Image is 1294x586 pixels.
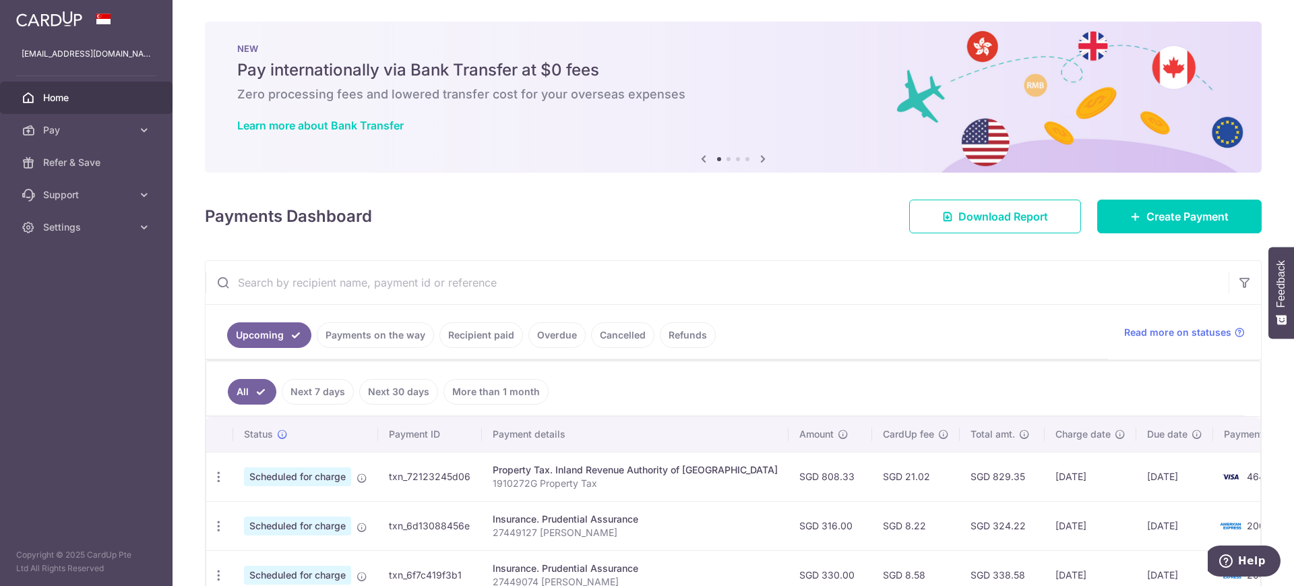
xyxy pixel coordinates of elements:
td: SGD 8.22 [872,501,960,550]
h4: Payments Dashboard [205,204,372,229]
td: [DATE] [1045,501,1136,550]
span: Scheduled for charge [244,566,351,585]
th: Payment ID [378,417,482,452]
span: Status [244,428,273,441]
div: Insurance. Prudential Assurance [493,512,778,526]
span: Download Report [958,208,1048,225]
td: SGD 324.22 [960,501,1045,550]
a: Download Report [909,200,1081,233]
span: Total amt. [970,428,1015,441]
a: Recipient paid [439,322,523,348]
span: Pay [43,123,132,137]
p: 27449127 [PERSON_NAME] [493,526,778,539]
span: Read more on statuses [1124,326,1231,339]
span: 2002 [1247,520,1271,531]
span: Settings [43,221,132,234]
a: Payments on the way [317,322,434,348]
iframe: Opens a widget where you can find more information [1208,546,1281,579]
div: Property Tax. Inland Revenue Authority of [GEOGRAPHIC_DATA] [493,463,778,477]
td: [DATE] [1136,501,1213,550]
a: Overdue [528,322,586,348]
a: More than 1 month [443,379,549,405]
a: Upcoming [227,322,311,348]
p: NEW [237,43,1229,54]
span: Refer & Save [43,156,132,169]
input: Search by recipient name, payment id or reference [206,261,1229,304]
h5: Pay internationally via Bank Transfer at $0 fees [237,59,1229,81]
a: All [228,379,276,405]
a: Next 30 days [359,379,438,405]
td: SGD 316.00 [789,501,872,550]
span: Due date [1147,428,1188,441]
img: Bank transfer banner [205,22,1262,173]
img: Bank Card [1217,469,1244,485]
span: Create Payment [1146,208,1229,225]
span: 4641 [1247,471,1269,482]
span: Support [43,188,132,202]
a: Read more on statuses [1124,326,1245,339]
td: [DATE] [1136,452,1213,501]
td: txn_72123245d06 [378,452,482,501]
span: Feedback [1275,260,1287,307]
span: Home [43,91,132,105]
h6: Zero processing fees and lowered transfer cost for your overseas expenses [237,86,1229,102]
div: Insurance. Prudential Assurance [493,562,778,575]
span: CardUp fee [883,428,934,441]
button: Feedback - Show survey [1268,247,1294,339]
a: Learn more about Bank Transfer [237,119,404,132]
a: Next 7 days [282,379,354,405]
span: Amount [799,428,834,441]
span: Scheduled for charge [244,467,351,486]
td: SGD 808.33 [789,452,872,501]
span: Charge date [1055,428,1111,441]
td: SGD 21.02 [872,452,960,501]
p: [EMAIL_ADDRESS][DOMAIN_NAME] [22,47,151,61]
span: Scheduled for charge [244,517,351,535]
td: txn_6d13088456e [378,501,482,550]
td: [DATE] [1045,452,1136,501]
a: Cancelled [591,322,654,348]
p: 1910272G Property Tax [493,477,778,490]
img: Bank Card [1217,518,1244,534]
a: Refunds [660,322,716,348]
img: CardUp [16,11,82,27]
td: SGD 829.35 [960,452,1045,501]
th: Payment details [482,417,789,452]
a: Create Payment [1097,200,1262,233]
